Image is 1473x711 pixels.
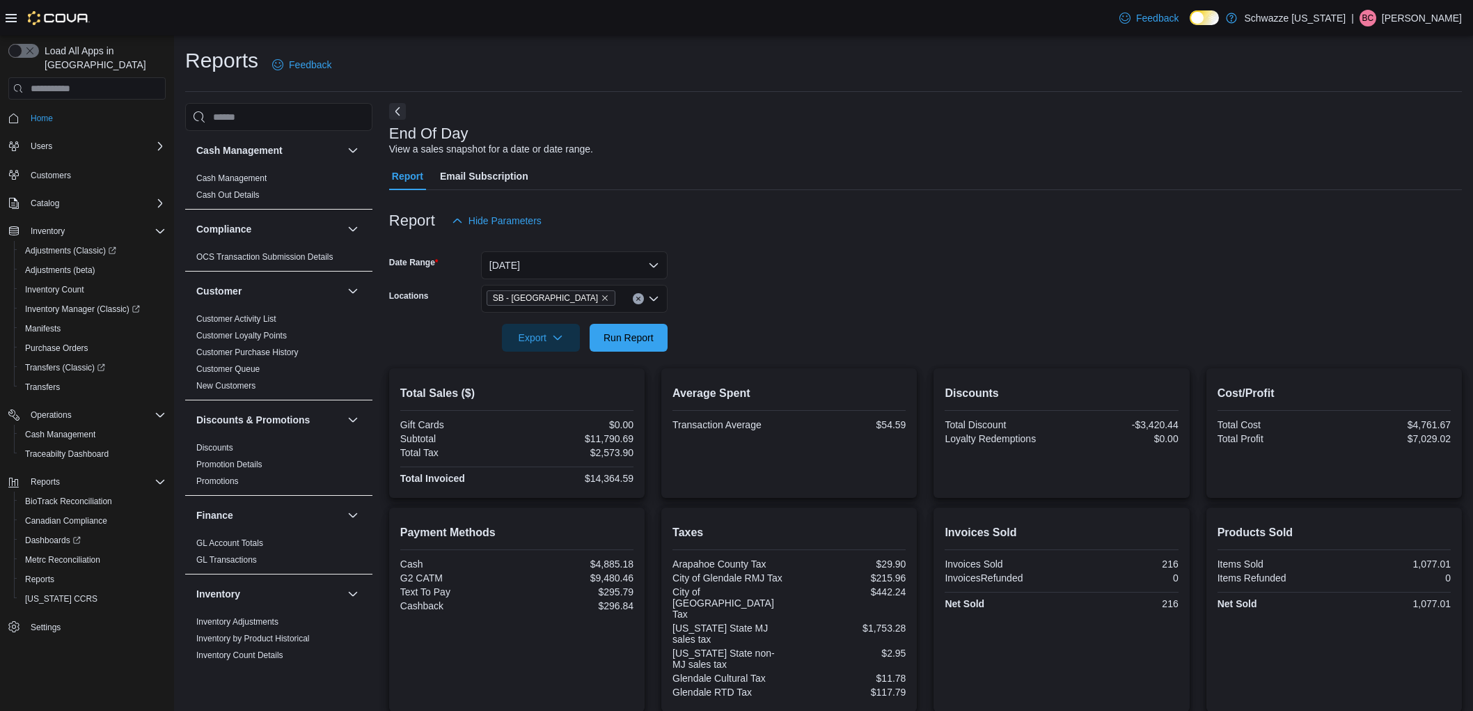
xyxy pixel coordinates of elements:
div: Loyalty Redemptions [945,433,1059,444]
div: 0 [1064,572,1179,584]
span: Export [510,324,572,352]
a: Promotions [196,476,239,486]
button: Remove SB - Glendale from selection in this group [601,294,609,302]
img: Cova [28,11,90,25]
button: Catalog [3,194,171,213]
a: Purchase Orders [19,340,94,357]
div: $1,753.28 [792,623,906,634]
span: Inventory Count [19,281,166,298]
button: Run Report [590,324,668,352]
div: Customer [185,311,372,400]
span: Metrc Reconciliation [25,554,100,565]
span: Transfers [25,382,60,393]
button: Finance [196,508,342,522]
span: Purchase Orders [25,343,88,354]
p: | [1351,10,1354,26]
a: Settings [25,619,66,636]
a: Home [25,110,58,127]
a: Customer Purchase History [196,347,299,357]
a: Discounts [196,443,233,453]
strong: Total Invoiced [400,473,465,484]
div: $29.90 [792,558,906,570]
span: Home [25,109,166,127]
span: Catalog [25,195,166,212]
h3: Customer [196,284,242,298]
button: Customer [345,283,361,299]
h2: Total Sales ($) [400,385,633,402]
div: $4,761.67 [1337,419,1451,430]
div: $295.79 [519,586,633,597]
span: Dashboards [19,532,166,549]
span: Adjustments (beta) [25,265,95,276]
span: New Customers [196,380,255,391]
button: Users [25,138,58,155]
button: Discounts & Promotions [196,413,342,427]
div: $215.96 [792,572,906,584]
span: Feedback [1136,11,1179,25]
button: Open list of options [648,293,659,304]
button: Inventory [25,223,70,240]
div: Glendale Cultural Tax [672,673,787,684]
span: Reports [31,476,60,487]
div: $11,790.69 [519,433,633,444]
h3: Compliance [196,222,251,236]
h2: Discounts [945,385,1178,402]
button: Hide Parameters [446,207,547,235]
a: Dashboards [14,531,171,550]
div: City of Glendale RMJ Tax [672,572,787,584]
div: -$3,420.44 [1064,419,1179,430]
button: Next [389,103,406,120]
a: Manifests [19,320,66,337]
span: Inventory by Product Historical [196,633,310,644]
a: Inventory Adjustments [196,617,278,627]
a: OCS Transaction Submission Details [196,252,333,262]
span: Operations [25,407,166,423]
a: Canadian Compliance [19,513,113,529]
span: Adjustments (Classic) [19,242,166,259]
div: Transaction Average [672,419,787,430]
button: Adjustments (beta) [14,260,171,280]
p: [PERSON_NAME] [1382,10,1462,26]
h3: Cash Management [196,143,283,157]
span: Run Report [604,331,654,345]
span: Users [25,138,166,155]
span: Cash Out Details [196,189,260,201]
div: 1,077.01 [1337,558,1451,570]
a: Dashboards [19,532,86,549]
div: Cashback [400,600,514,611]
a: Adjustments (Classic) [19,242,122,259]
span: Inventory Count Details [196,650,283,661]
span: Purchase Orders [19,340,166,357]
span: Inventory Manager (Classic) [19,301,166,318]
div: $14,364.59 [519,473,633,484]
div: $4,885.18 [519,558,633,570]
a: Adjustments (Classic) [14,241,171,260]
span: Reports [25,574,54,585]
div: Total Tax [400,447,514,458]
span: Inventory Count [25,284,84,295]
button: Purchase Orders [14,338,171,358]
a: Transfers (Classic) [14,358,171,377]
span: BioTrack Reconciliation [25,496,112,507]
a: Reports [19,571,60,588]
h3: Finance [196,508,233,522]
button: Customers [3,164,171,185]
span: Manifests [19,320,166,337]
button: Reports [3,472,171,492]
span: Customer Activity List [196,313,276,325]
a: Promotion Details [196,460,262,469]
button: Reports [25,474,65,490]
div: Gift Cards [400,419,514,430]
div: Cash [400,558,514,570]
button: Transfers [14,377,171,397]
span: Settings [31,622,61,633]
button: Operations [3,405,171,425]
a: Cash Out Details [196,190,260,200]
input: Dark Mode [1190,10,1219,25]
p: Schwazze [US_STATE] [1244,10,1346,26]
a: Cash Management [196,173,267,183]
a: [US_STATE] CCRS [19,591,103,607]
span: Transfers (Classic) [19,359,166,376]
span: BioTrack Reconciliation [19,493,166,510]
div: $2,573.90 [519,447,633,458]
